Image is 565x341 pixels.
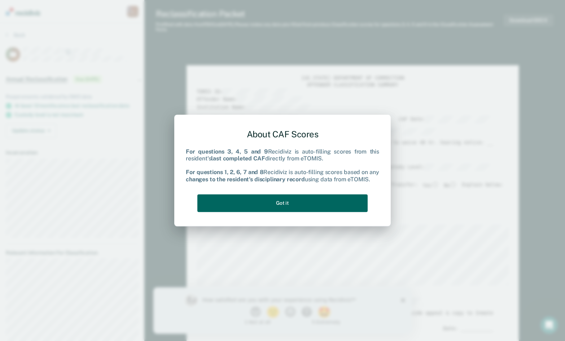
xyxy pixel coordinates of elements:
div: Close survey [248,11,252,15]
b: last completed CAF [211,155,265,162]
button: Got it [197,194,368,212]
div: 1 - Not at all [49,32,117,37]
img: Profile image for Kim [32,7,43,19]
button: 4 [148,19,161,30]
b: For questions 1, 2, 6, 7 and 8 [186,169,263,176]
b: For questions 3, 4, 5 and 9 [186,148,268,155]
div: How satisfied are you with your experience using Recidiviz? [49,9,216,16]
div: 5 - Extremely [158,32,227,37]
button: 2 [113,19,128,30]
div: About CAF Scores [186,123,379,145]
button: 1 [97,19,109,30]
button: 5 [164,19,179,30]
button: 3 [131,19,144,30]
b: changes to the resident's disciplinary record [186,176,305,183]
div: Recidiviz is auto-filling scores from this resident's directly from eTOMIS. Recidiviz is auto-fil... [186,148,379,183]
